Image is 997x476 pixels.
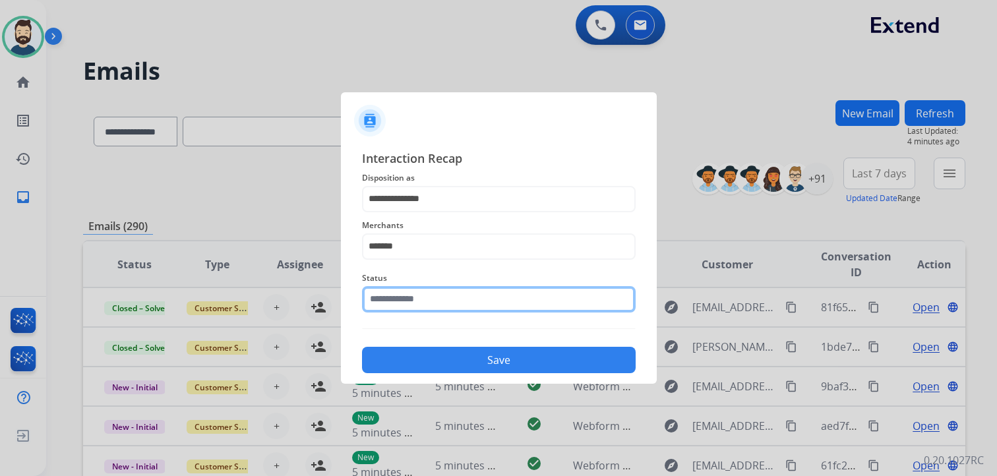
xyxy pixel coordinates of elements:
img: contact-recap-line.svg [362,328,636,329]
span: Interaction Recap [362,149,636,170]
button: Save [362,347,636,373]
span: Merchants [362,218,636,233]
img: contactIcon [354,105,386,136]
span: Disposition as [362,170,636,186]
p: 0.20.1027RC [924,452,984,468]
span: Status [362,270,636,286]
